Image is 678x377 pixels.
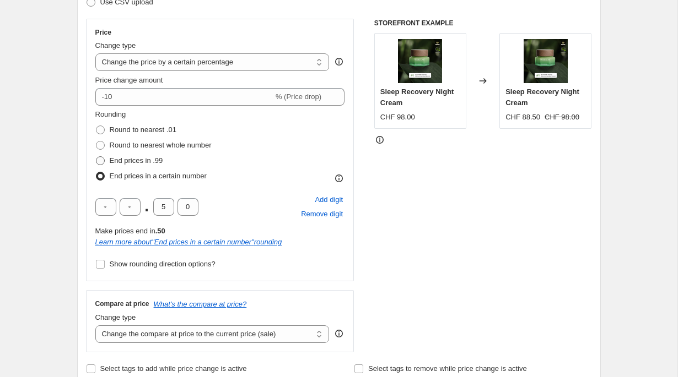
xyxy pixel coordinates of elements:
span: Sleep Recovery Night Cream [505,88,579,107]
div: CHF 98.00 [380,112,415,123]
a: Learn more about"End prices in a certain number"rounding [95,238,282,246]
div: CHF 88.50 [505,112,540,123]
input: -15 [95,88,273,106]
button: Remove placeholder [299,207,345,221]
span: Select tags to add while price change is active [100,364,247,373]
input: ﹡ [177,198,198,216]
span: Sleep Recovery Night Cream [380,88,454,107]
span: . [144,198,150,216]
input: ﹡ [120,198,141,216]
h3: Price [95,28,111,37]
span: Select tags to remove while price change is active [368,364,527,373]
span: Rounding [95,110,126,118]
div: help [333,56,345,67]
span: Make prices end in [95,227,165,235]
b: .50 [155,227,165,235]
span: Round to nearest whole number [110,141,212,149]
input: ﹡ [153,198,174,216]
strike: CHF 98.00 [545,112,579,123]
button: Add placeholder [313,193,345,207]
span: Show rounding direction options? [110,260,216,268]
span: Round to nearest .01 [110,125,176,134]
span: Remove digit [301,209,343,220]
span: End prices in a certain number [110,172,207,180]
button: What's the compare at price? [154,300,247,308]
h3: Compare at price [95,299,149,308]
h6: STOREFRONT EXAMPLE [374,19,592,28]
img: Group_1000006618_1_80x.png [524,39,568,83]
span: % (Price drop) [276,92,321,101]
span: Add digit [315,194,343,205]
img: Group_1000006618_1_80x.png [398,39,442,83]
span: End prices in .99 [110,156,163,165]
span: Change type [95,41,136,50]
span: Change type [95,313,136,321]
div: help [333,328,345,339]
input: ﹡ [95,198,116,216]
span: Price change amount [95,76,163,84]
i: Learn more about " End prices in a certain number " rounding [95,238,282,246]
